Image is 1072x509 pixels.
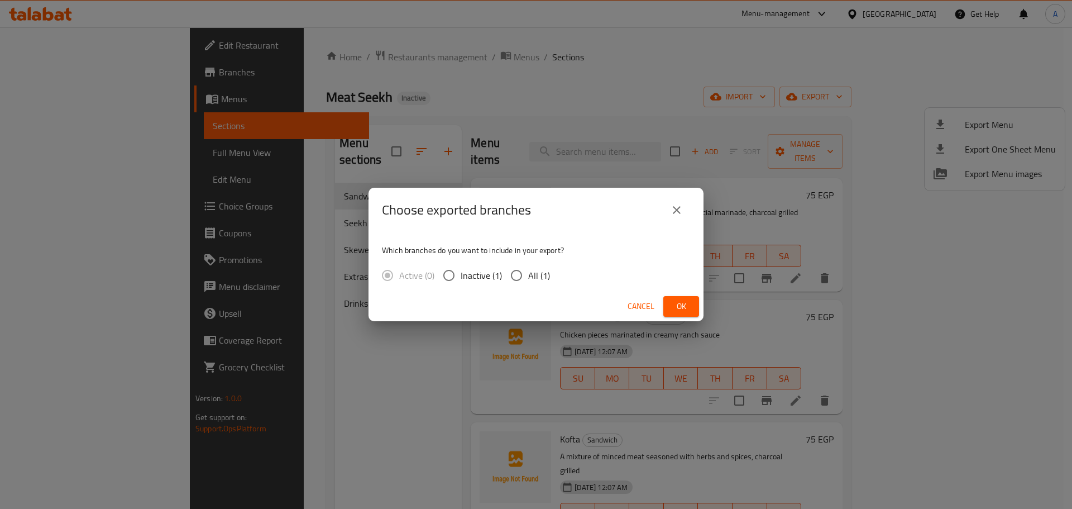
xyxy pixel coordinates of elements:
[672,299,690,313] span: Ok
[663,197,690,223] button: close
[663,296,699,317] button: Ok
[399,269,434,282] span: Active (0)
[628,299,654,313] span: Cancel
[382,201,531,219] h2: Choose exported branches
[528,269,550,282] span: All (1)
[623,296,659,317] button: Cancel
[461,269,502,282] span: Inactive (1)
[382,245,690,256] p: Which branches do you want to include in your export?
